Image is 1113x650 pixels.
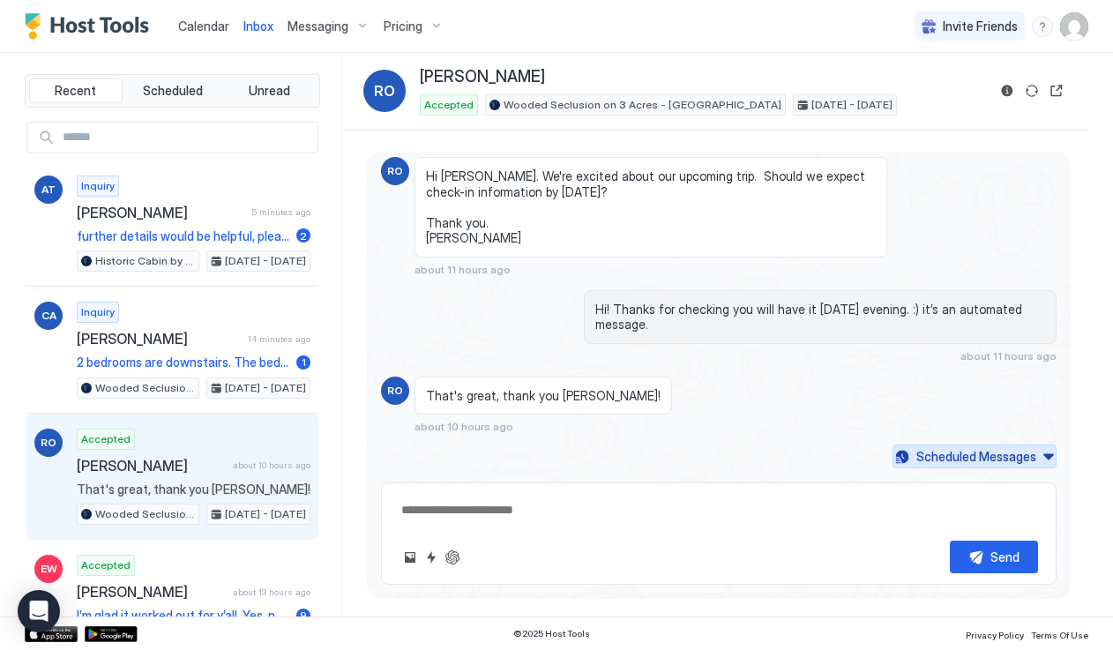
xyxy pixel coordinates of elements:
span: RO [387,163,403,179]
a: Terms Of Use [1031,624,1088,643]
div: Open Intercom Messenger [18,590,60,632]
a: Inbox [243,17,273,35]
span: CA [41,308,56,324]
span: AT [41,182,56,198]
span: Terms Of Use [1031,630,1088,640]
span: Inbox [243,19,273,34]
div: Scheduled Messages [916,447,1036,466]
span: Hi! Thanks for checking you will have it [DATE] evening. :) it’s an automated message. [595,302,1045,332]
span: That's great, thank you [PERSON_NAME]! [77,482,310,497]
span: Messaging [288,19,348,34]
span: [PERSON_NAME] [420,67,545,87]
button: Scheduled Messages [893,445,1057,468]
span: Accepted [424,97,474,113]
a: Google Play Store [85,626,138,642]
span: 2 bedrooms are downstairs. The bedroom with the 2 twin beds is upstairs along with one of the 3 b... [77,355,289,370]
span: That's great, thank you [PERSON_NAME]! [426,388,661,404]
span: about 11 hours ago [960,349,1057,362]
a: Calendar [178,17,229,35]
span: I’m glad it worked out for y’all. Yes, no problem at all. I’ve told my cleaning [DEMOGRAPHIC_DATA... [77,608,289,624]
span: Wooded Seclusion on 3 Acres - [GEOGRAPHIC_DATA] [95,506,195,522]
span: Scheduled [143,83,203,99]
input: Input Field [56,123,317,153]
span: Inquiry [81,178,115,194]
span: [DATE] - [DATE] [225,380,306,396]
span: [DATE] - [DATE] [225,253,306,269]
span: Hi [PERSON_NAME]. We're excited about our upcoming trip. Should we expect check-in information by... [426,168,876,246]
span: 14 minutes ago [248,333,310,345]
span: © 2025 Host Tools [513,628,590,639]
span: Invite Friends [943,19,1018,34]
div: menu [1032,16,1053,37]
span: Accepted [81,557,131,573]
button: ChatGPT Auto Reply [442,547,463,568]
span: [PERSON_NAME] [77,457,226,474]
span: Pricing [384,19,422,34]
button: Send [950,541,1038,573]
div: Send [990,548,1020,566]
button: Scheduled [126,78,220,103]
span: further details would be helpful, please [77,228,289,244]
button: Upload image [400,547,421,568]
span: Historic Cabin by the Creek [95,253,195,269]
span: Wooded Seclusion on 3 Acres - [GEOGRAPHIC_DATA] [504,97,781,113]
span: Unread [249,83,290,99]
span: Recent [55,83,96,99]
button: Sync reservation [1021,80,1042,101]
a: Privacy Policy [966,624,1024,643]
span: [DATE] - [DATE] [225,506,306,522]
button: Recent [29,78,123,103]
span: Wooded Seclusion on 3 Acres - [GEOGRAPHIC_DATA] [95,380,195,396]
span: about 10 hours ago [233,459,310,471]
span: Inquiry [81,304,115,320]
button: Open reservation [1046,80,1067,101]
a: Host Tools Logo [25,13,157,40]
span: RO [41,435,56,451]
span: 5 minutes ago [251,206,310,218]
span: RO [387,383,403,399]
span: Accepted [81,431,131,447]
button: Reservation information [997,80,1018,101]
div: User profile [1060,12,1088,41]
span: [PERSON_NAME] [77,330,241,347]
span: Privacy Policy [966,630,1024,640]
a: App Store [25,626,78,642]
span: 9 [300,609,307,622]
button: Unread [222,78,316,103]
span: 1 [302,355,306,369]
span: about 13 hours ago [233,586,310,598]
span: about 10 hours ago [415,420,513,433]
div: tab-group [25,74,320,108]
span: 2 [300,229,307,243]
span: RO [374,80,395,101]
span: [DATE] - [DATE] [811,97,893,113]
span: Calendar [178,19,229,34]
span: EW [41,561,57,577]
span: [PERSON_NAME] [77,583,226,601]
span: about 11 hours ago [415,263,511,276]
span: [PERSON_NAME] [77,204,244,221]
button: Quick reply [421,547,442,568]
